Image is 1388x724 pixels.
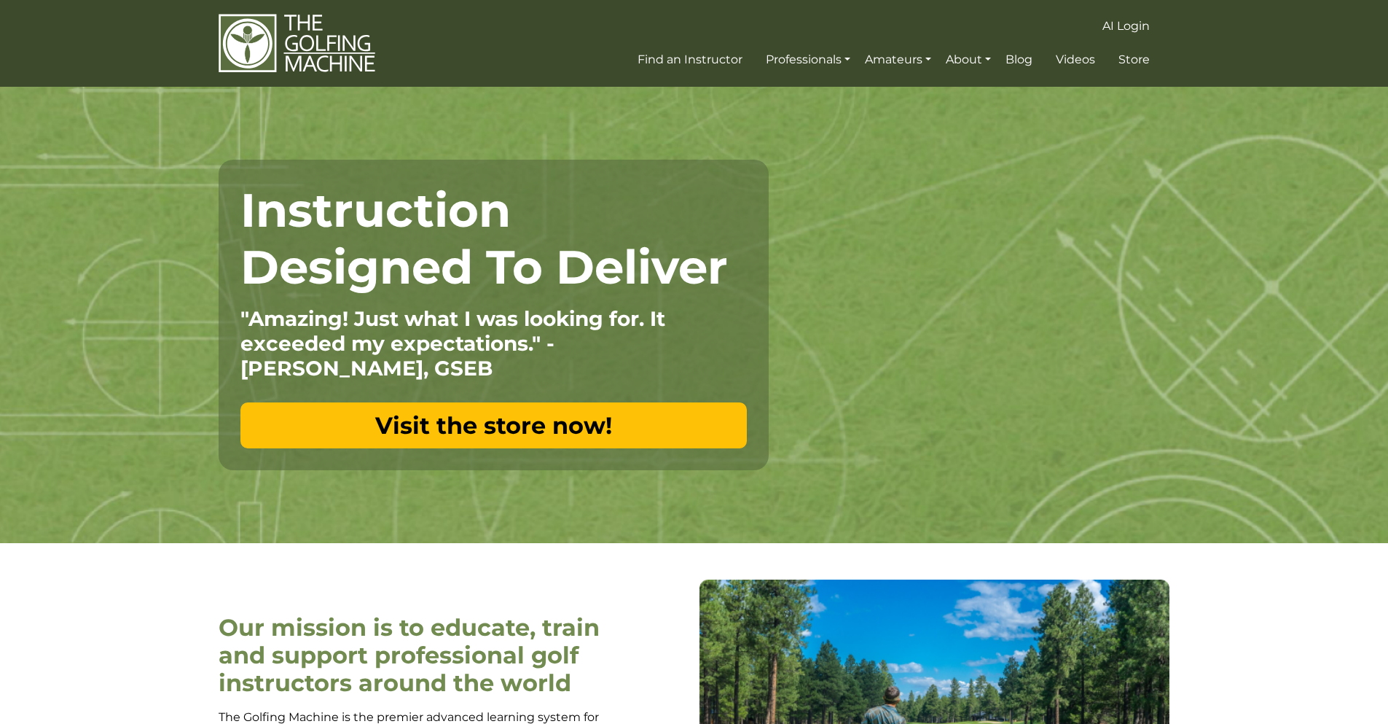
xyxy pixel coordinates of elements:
span: Find an Instructor [638,52,742,66]
img: The Golfing Machine [219,13,375,74]
a: AI Login [1099,13,1153,39]
span: Videos [1056,52,1095,66]
span: Blog [1005,52,1032,66]
a: Blog [1002,47,1036,73]
a: Store [1115,47,1153,73]
p: "Amazing! Just what I was looking for. It exceeded my expectations." - [PERSON_NAME], GSEB [240,306,747,381]
a: About [942,47,995,73]
a: Professionals [762,47,854,73]
span: Store [1118,52,1150,66]
h1: Instruction Designed To Deliver [240,182,747,295]
a: Amateurs [861,47,935,73]
a: Visit the store now! [240,402,747,448]
h2: Our mission is to educate, train and support professional golf instructors around the world [219,614,608,698]
a: Videos [1052,47,1099,73]
a: Find an Instructor [634,47,746,73]
span: AI Login [1102,19,1150,33]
